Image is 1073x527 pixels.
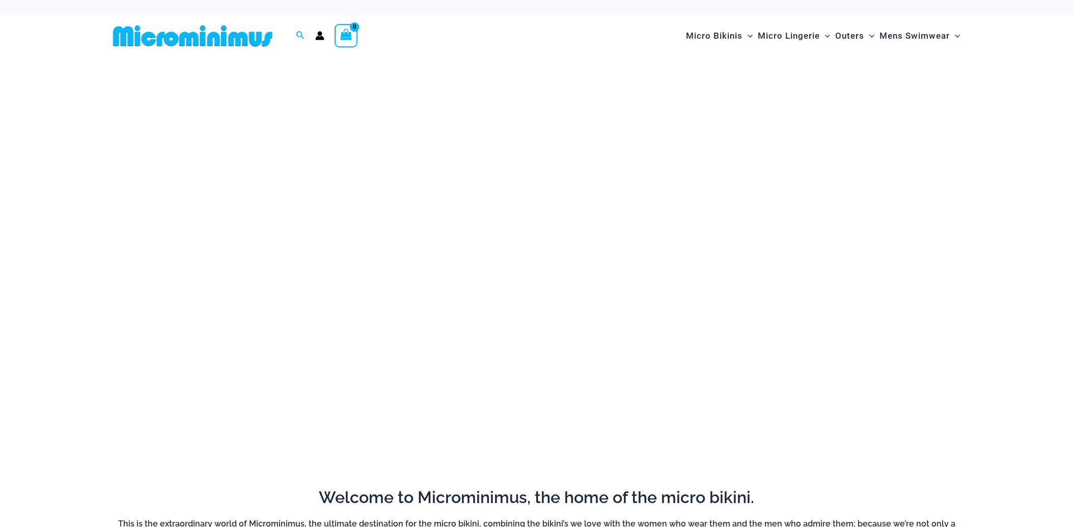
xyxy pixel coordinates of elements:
a: Mens SwimwearMenu ToggleMenu Toggle [877,20,962,51]
span: Menu Toggle [742,23,753,49]
a: Account icon link [315,31,324,40]
span: Menu Toggle [864,23,874,49]
a: Search icon link [296,30,305,42]
a: Micro LingerieMenu ToggleMenu Toggle [755,20,833,51]
a: OutersMenu ToggleMenu Toggle [833,20,877,51]
span: Menu Toggle [950,23,960,49]
span: Mens Swimwear [879,23,950,49]
span: Outers [835,23,864,49]
a: Micro BikinisMenu ToggleMenu Toggle [683,20,755,51]
span: Micro Lingerie [758,23,820,49]
a: View Shopping Cart, empty [335,24,358,47]
nav: Site Navigation [682,19,965,53]
img: MM SHOP LOGO FLAT [109,24,277,47]
span: Micro Bikinis [686,23,742,49]
h2: Welcome to Microminimus, the home of the micro bikini. [109,487,965,508]
span: Menu Toggle [820,23,830,49]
